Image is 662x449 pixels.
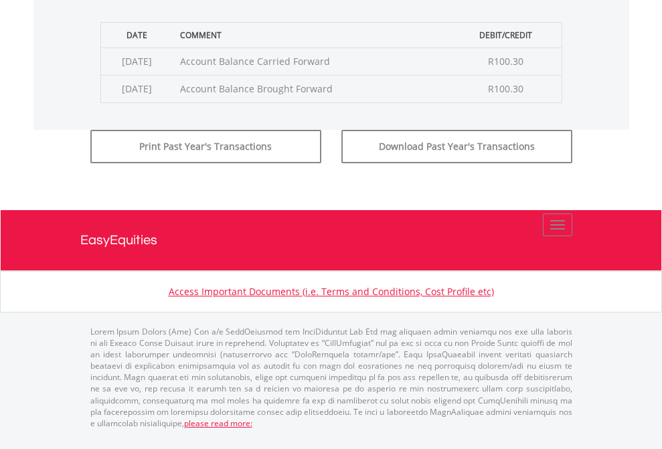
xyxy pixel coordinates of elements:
td: Account Balance Carried Forward [173,48,450,75]
span: R100.30 [488,55,523,68]
a: EasyEquities [80,210,582,270]
th: Date [100,22,173,48]
a: please read more: [184,418,252,429]
button: Print Past Year's Transactions [90,130,321,163]
span: R100.30 [488,82,523,95]
th: Comment [173,22,450,48]
td: [DATE] [100,75,173,102]
td: Account Balance Brought Forward [173,75,450,102]
button: Download Past Year's Transactions [341,130,572,163]
p: Lorem Ipsum Dolors (Ame) Con a/e SeddOeiusmod tem InciDiduntut Lab Etd mag aliquaen admin veniamq... [90,326,572,429]
td: [DATE] [100,48,173,75]
a: Access Important Documents (i.e. Terms and Conditions, Cost Profile etc) [169,285,494,298]
th: Debit/Credit [450,22,562,48]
